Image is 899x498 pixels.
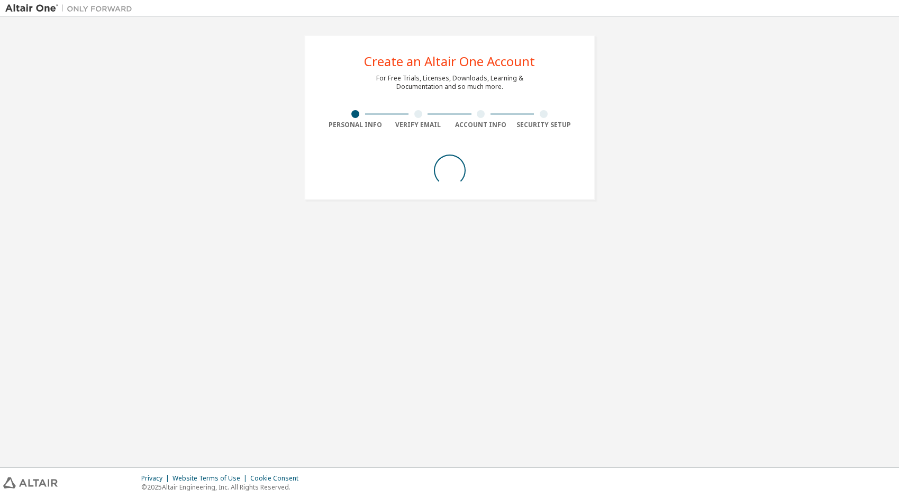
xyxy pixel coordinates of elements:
[3,477,58,488] img: altair_logo.svg
[324,121,387,129] div: Personal Info
[5,3,138,14] img: Altair One
[141,483,305,492] p: © 2025 Altair Engineering, Inc. All Rights Reserved.
[141,474,172,483] div: Privacy
[376,74,523,91] div: For Free Trials, Licenses, Downloads, Learning & Documentation and so much more.
[364,55,535,68] div: Create an Altair One Account
[512,121,575,129] div: Security Setup
[387,121,450,129] div: Verify Email
[250,474,305,483] div: Cookie Consent
[172,474,250,483] div: Website Terms of Use
[450,121,513,129] div: Account Info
